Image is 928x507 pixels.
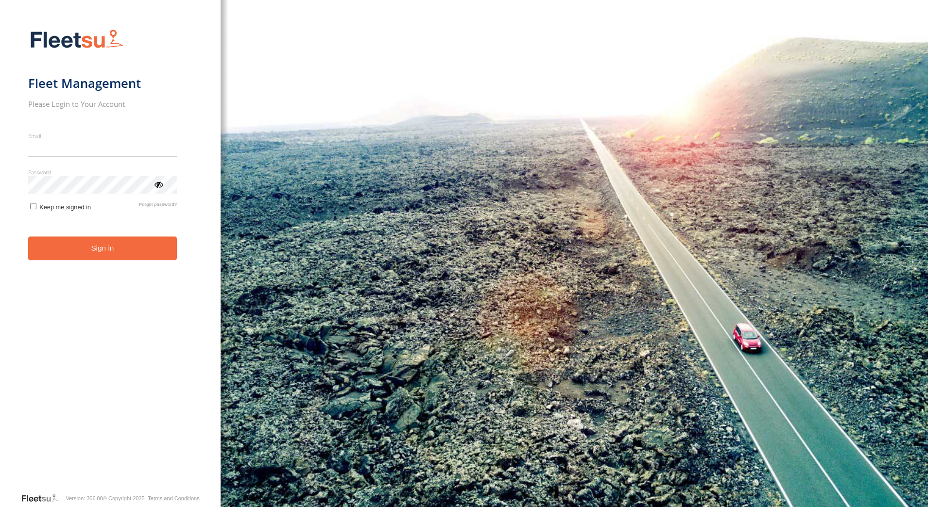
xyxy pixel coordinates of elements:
label: Password [28,169,177,176]
a: Forgot password? [139,202,177,211]
span: Keep me signed in [39,203,91,211]
h1: Fleet Management [28,75,177,91]
label: Email [28,132,177,139]
div: Version: 306.00 [66,495,103,501]
div: ViewPassword [154,179,163,189]
a: Visit our Website [21,493,66,503]
form: main [28,23,193,492]
button: Sign in [28,237,177,260]
a: Terms and Conditions [148,495,199,501]
input: Keep me signed in [30,203,36,209]
h2: Please Login to Your Account [28,99,177,109]
div: © Copyright 2025 - [103,495,200,501]
img: Fleetsu [28,27,125,52]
